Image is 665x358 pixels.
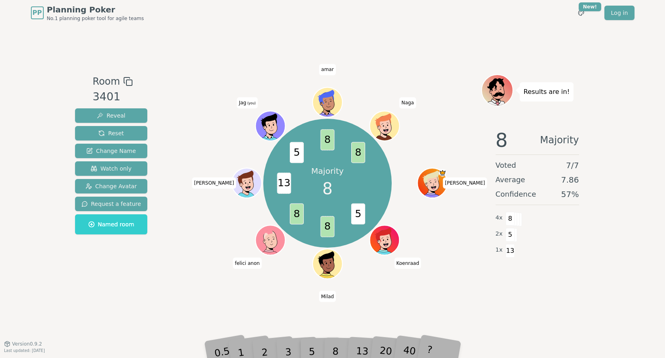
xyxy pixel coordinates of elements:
span: 5 [351,203,365,224]
button: Named room [75,214,148,234]
span: Click to change your name [319,291,336,302]
span: Average [496,174,525,185]
span: 5 [290,142,304,163]
a: PPPlanning PokerNo.1 planning poker tool for agile teams [31,4,144,22]
div: 3401 [93,89,133,105]
span: Click to change your name [394,258,421,269]
span: Last updated: [DATE] [4,348,45,353]
span: 4 x [496,214,503,222]
button: Reveal [75,108,148,123]
span: 13 [506,244,515,258]
span: Change Name [86,147,136,155]
span: 5 [506,228,515,242]
span: PP [33,8,42,18]
button: Change Name [75,144,148,158]
span: Watch only [91,165,132,173]
button: Watch only [75,161,148,176]
span: 8 [322,177,332,201]
span: 2 x [496,230,503,238]
span: Click to change your name [192,177,236,189]
span: Click to change your name [237,98,258,109]
span: Majority [540,130,579,150]
span: Click to change your name [233,258,262,269]
span: 8 [506,212,515,226]
span: 13 [277,173,291,193]
button: Request a feature [75,197,148,211]
span: Change Avatar [85,182,137,190]
span: Click to change your name [319,64,336,75]
span: 7 / 7 [566,160,579,171]
span: 7.86 [561,174,579,185]
button: Version0.9.2 [4,341,42,347]
span: Confidence [496,189,536,200]
span: Request a feature [81,200,141,208]
span: 57 % [561,189,579,200]
span: No.1 planning poker tool for agile teams [47,15,144,22]
span: 1 x [496,246,503,254]
div: New! [579,2,602,11]
a: Log in [604,6,634,20]
span: 8 [290,203,304,224]
button: Change Avatar [75,179,148,193]
span: Reveal [97,112,125,120]
p: Majority [311,165,344,177]
button: Reset [75,126,148,140]
span: 8 [321,129,335,150]
span: Click to change your name [399,98,416,109]
button: New! [574,6,588,20]
button: Click to change your avatar [256,112,285,140]
span: Reset [98,129,124,137]
span: (you) [246,102,256,106]
span: Click to change your name [443,177,487,189]
p: Results are in! [524,86,570,98]
span: Room [93,74,120,89]
span: 8 [351,142,365,163]
span: Named room [88,220,134,228]
span: Voted [496,160,517,171]
span: Planning Poker [47,4,144,15]
span: 8 [496,130,508,150]
span: Craig Brown is the host [439,169,446,177]
span: Version 0.9.2 [12,341,42,347]
span: 8 [321,216,335,237]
